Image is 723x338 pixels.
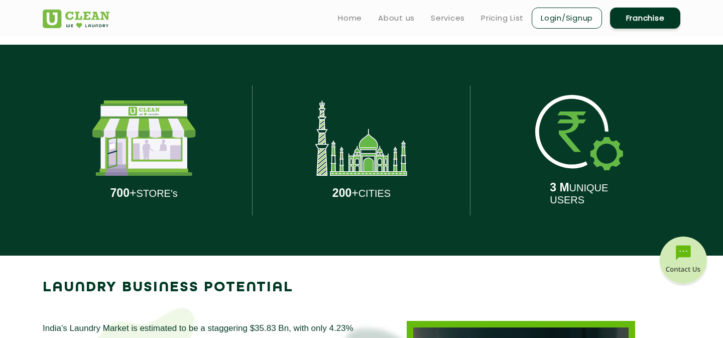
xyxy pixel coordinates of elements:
img: contact-btn [658,237,708,287]
a: About us [378,12,415,24]
img: UClean Laundry and Dry Cleaning [43,10,109,28]
img: presence-1.svg [92,100,196,176]
img: presence-3.svg [535,95,623,170]
span: + [332,186,358,199]
p: UNIQUE USERS [550,181,608,206]
a: Services [431,12,465,24]
b: 3 M [550,181,569,194]
span: + [110,186,137,199]
b: 700 [110,186,130,199]
a: Login/Signup [532,8,602,29]
b: 200 [332,186,351,199]
p: CITIES [332,186,391,200]
a: Home [338,12,362,24]
p: STORE's [110,186,178,200]
p: LAUNDRY BUSINESS POTENTIAL [43,276,293,300]
a: Pricing List [481,12,524,24]
a: Franchise [610,8,680,29]
img: presence-2.svg [315,100,407,176]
